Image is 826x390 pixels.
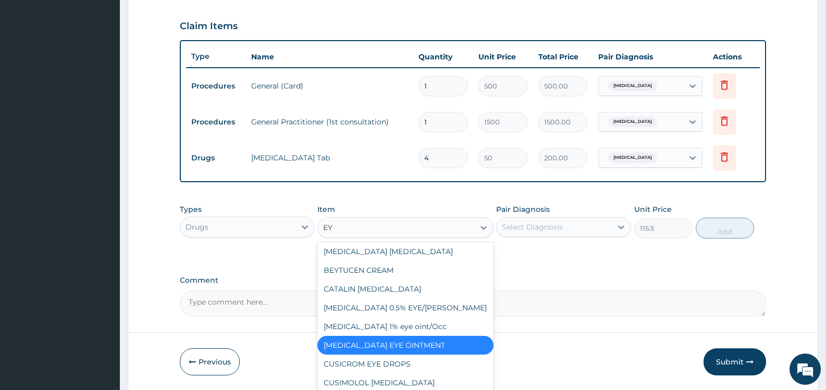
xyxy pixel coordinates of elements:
[608,81,657,91] span: [MEDICAL_DATA]
[186,222,208,232] div: Drugs
[54,58,175,72] div: Chat with us now
[186,77,246,96] td: Procedures
[413,46,473,67] th: Quantity
[317,336,493,355] div: [MEDICAL_DATA] EYE OINTMENT
[608,153,657,163] span: [MEDICAL_DATA]
[473,46,533,67] th: Unit Price
[180,21,238,32] h3: Claim Items
[317,317,493,336] div: [MEDICAL_DATA] 1% eye oint/Occ
[19,52,42,78] img: d_794563401_company_1708531726252_794563401
[186,112,246,132] td: Procedures
[180,205,202,214] label: Types
[60,124,144,230] span: We're online!
[608,117,657,127] span: [MEDICAL_DATA]
[186,47,246,66] th: Type
[186,148,246,168] td: Drugs
[533,46,593,67] th: Total Price
[317,242,493,261] div: [MEDICAL_DATA] [MEDICAL_DATA]
[317,298,493,317] div: [MEDICAL_DATA] 0.5% EYE/[PERSON_NAME]
[502,222,563,232] div: Select Diagnosis
[317,204,335,215] label: Item
[180,348,240,375] button: Previous
[246,46,413,67] th: Name
[496,204,550,215] label: Pair Diagnosis
[5,271,199,307] textarea: Type your message and hit 'Enter'
[317,280,493,298] div: CATALIN [MEDICAL_DATA]
[171,5,196,30] div: Minimize live chat window
[634,204,672,215] label: Unit Price
[246,111,413,132] td: General Practitioner (1st consultation)
[180,276,766,285] label: Comment
[593,46,708,67] th: Pair Diagnosis
[246,147,413,168] td: [MEDICAL_DATA] Tab
[696,218,754,238] button: Add
[317,261,493,280] div: BEYTUCEN CREAM
[704,348,766,375] button: Submit
[246,76,413,96] td: General (Card)
[317,355,493,373] div: CUSICROM EYE DROPS
[708,46,760,67] th: Actions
